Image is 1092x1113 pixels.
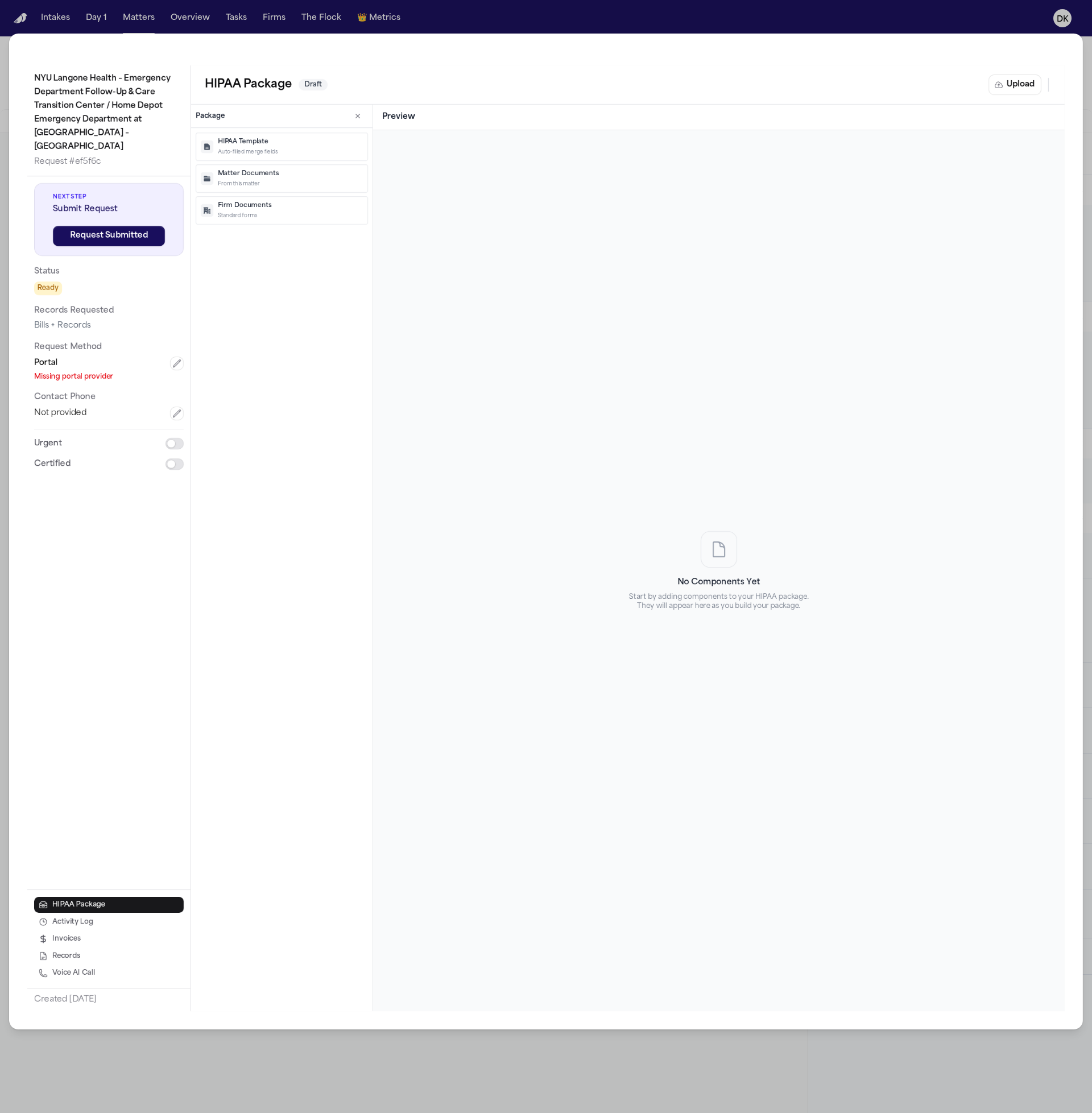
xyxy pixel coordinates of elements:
span: Voice AI Call [52,969,95,978]
button: Firm DocumentsStandard forms [196,196,368,225]
p: Request Method [34,341,184,354]
p: NYU Langone Health – Emergency Department Follow-Up & Care Transition Center / Home Depot Emergen... [34,72,184,154]
p: Records Requested [34,304,184,318]
p: Auto-filled merge fields [218,148,363,156]
p: Start by adding components to your HIPAA package. They will appear here as you build your package. [628,593,810,611]
p: Request # ef5f6c [34,155,184,169]
p: Firm Documents [218,201,363,211]
p: Status [34,265,184,279]
span: Records [52,952,80,961]
h4: No Components Yet [628,577,810,588]
span: Portal [34,358,58,369]
button: Upload [988,75,1041,95]
div: Bills + Records [34,320,184,332]
button: Activity Log [34,915,184,930]
span: Activity Log [52,918,93,927]
h2: HIPAA Package [205,76,292,94]
span: Invoices [52,935,81,944]
h3: Package [196,111,225,121]
span: Not provided [34,408,86,419]
p: Standard forms [218,212,363,220]
span: HIPAA Package [52,901,105,910]
span: Next Step [53,193,165,201]
p: From this matter [218,180,363,188]
button: Invoices [34,932,184,948]
button: HIPAA Package [34,897,184,913]
button: Voice AI Call [34,966,184,982]
button: Request Submitted [53,226,165,246]
p: HIPAA Template [218,138,363,147]
button: HIPAA TemplateAuto-filled merge fields [196,133,368,161]
button: Records [34,949,184,965]
span: Submit Request [53,204,165,215]
p: Certified [34,457,71,471]
p: Matter Documents [218,169,363,179]
button: Matter DocumentsFrom this matter [196,164,368,193]
span: Draft [299,79,328,90]
p: Created [DATE] [34,994,184,1007]
p: Urgent [34,437,62,450]
div: Missing portal provider [34,373,184,382]
h3: Preview [382,111,1056,123]
span: Ready [34,282,62,295]
p: Contact Phone [34,391,184,404]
